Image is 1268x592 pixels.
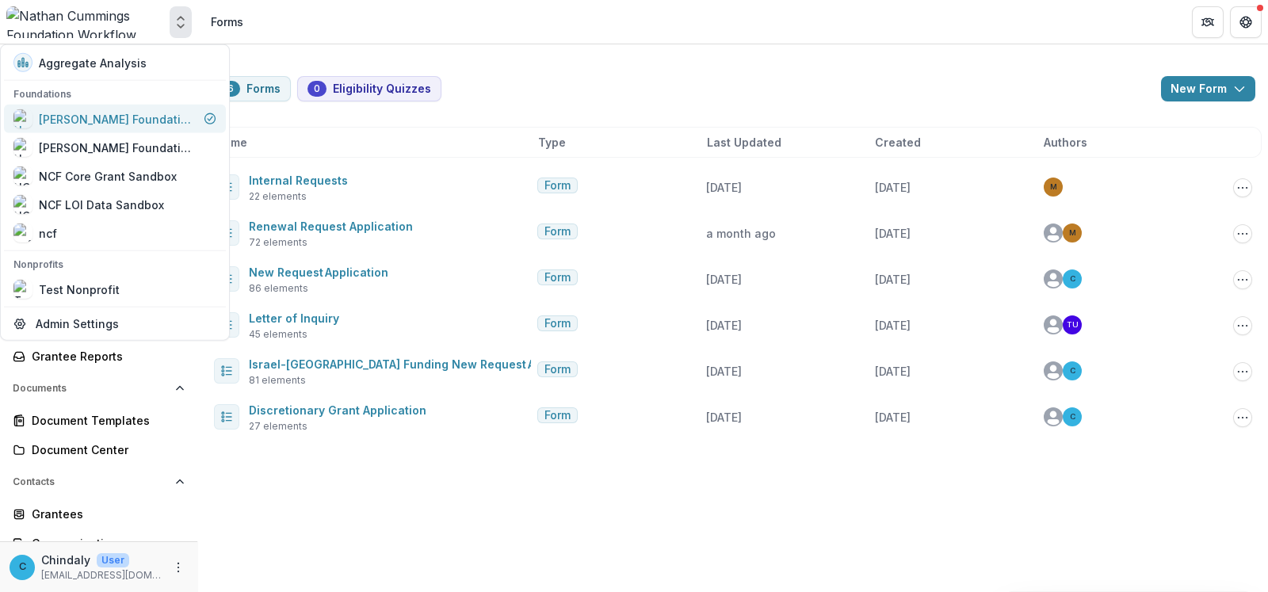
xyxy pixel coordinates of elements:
[1044,134,1087,151] span: Authors
[249,235,307,250] span: 72 elements
[544,271,571,285] span: Form
[6,6,163,38] img: Nathan Cummings Foundation Workflow Sandbox logo
[32,535,178,552] div: Communications
[32,506,178,522] div: Grantees
[875,134,921,151] span: Created
[875,319,911,332] span: [DATE]
[1044,315,1063,334] svg: avatar
[32,412,178,429] div: Document Templates
[249,403,426,417] a: Discretionary Grant Application
[1044,407,1063,426] svg: avatar
[297,76,441,101] button: Eligibility Quizzes
[211,76,291,101] button: Forms
[249,189,307,204] span: 22 elements
[249,265,388,279] a: New Request Application
[19,562,26,572] div: Chindaly
[875,273,911,286] span: [DATE]
[6,469,191,495] button: Open Contacts
[544,317,571,330] span: Form
[249,357,591,371] a: Israel-[GEOGRAPHIC_DATA] Funding New Request Application
[6,407,191,433] a: Document Templates
[1070,275,1075,283] div: Chindaly
[875,227,911,240] span: [DATE]
[544,225,571,239] span: Form
[249,281,308,296] span: 86 elements
[1070,367,1075,375] div: Chindaly
[6,530,191,556] a: Communications
[1233,270,1252,289] button: Options
[1070,413,1075,421] div: Chindaly
[544,409,571,422] span: Form
[13,383,169,394] span: Documents
[1161,76,1255,101] button: New Form
[249,419,307,433] span: 27 elements
[707,134,781,151] span: Last Updated
[875,365,911,378] span: [DATE]
[249,174,348,187] a: Internal Requests
[1233,316,1252,335] button: Options
[875,411,911,424] span: [DATE]
[1069,229,1076,237] div: Maya
[170,6,192,38] button: Open entity switcher
[249,373,306,388] span: 81 elements
[314,83,320,94] span: 0
[6,343,191,369] a: Grantee Reports
[538,134,566,151] span: Type
[211,13,243,30] div: Forms
[6,376,191,401] button: Open Documents
[227,83,234,94] span: 6
[169,558,188,577] button: More
[6,501,191,527] a: Grantees
[1233,178,1252,197] button: Options
[215,134,247,151] span: Name
[32,348,178,365] div: Grantee Reports
[1192,6,1224,38] button: Partners
[706,273,742,286] span: [DATE]
[706,227,776,240] span: a month ago
[1233,224,1252,243] button: Options
[875,181,911,194] span: [DATE]
[13,476,169,487] span: Contacts
[544,179,571,193] span: Form
[544,363,571,376] span: Form
[97,553,129,567] p: User
[1233,362,1252,381] button: Options
[1044,361,1063,380] svg: avatar
[706,319,742,332] span: [DATE]
[204,10,250,33] nav: breadcrumb
[1044,223,1063,243] svg: avatar
[1044,269,1063,288] svg: avatar
[32,441,178,458] div: Document Center
[6,437,191,463] a: Document Center
[706,411,742,424] span: [DATE]
[1067,321,1079,329] div: Temelio test user
[1230,6,1262,38] button: Get Help
[41,552,90,568] p: Chindaly
[706,181,742,194] span: [DATE]
[249,220,413,233] a: Renewal Request Application
[249,311,339,325] a: Letter of Inquiry
[706,365,742,378] span: [DATE]
[41,568,162,582] p: [EMAIL_ADDRESS][DOMAIN_NAME]
[249,327,307,342] span: 45 elements
[1050,183,1057,191] div: Maya
[1233,408,1252,427] button: Options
